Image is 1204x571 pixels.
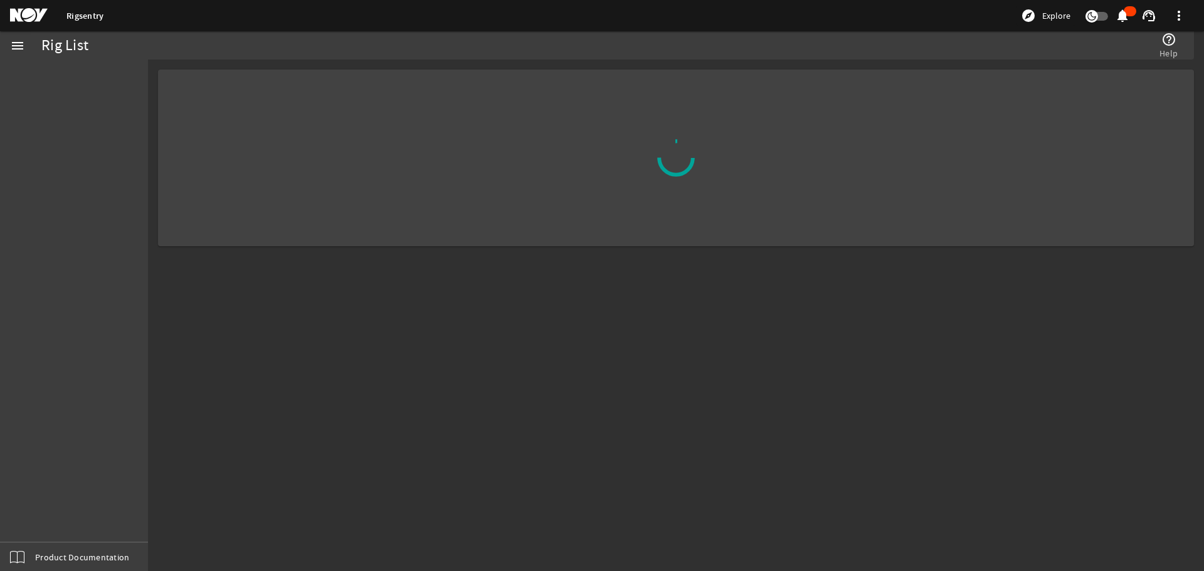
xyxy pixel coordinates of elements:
mat-icon: explore [1021,8,1036,23]
mat-icon: support_agent [1141,8,1156,23]
mat-icon: help_outline [1161,32,1176,47]
a: Rigsentry [66,10,103,22]
mat-icon: notifications [1115,8,1130,23]
span: Explore [1042,9,1070,22]
button: more_vert [1164,1,1194,31]
div: Rig List [41,39,88,52]
mat-icon: menu [10,38,25,53]
span: Product Documentation [35,551,129,563]
button: Explore [1016,6,1075,26]
span: Help [1159,47,1178,60]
